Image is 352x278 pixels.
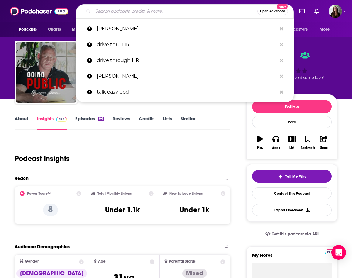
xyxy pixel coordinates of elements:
div: Mixed [182,269,207,278]
button: open menu [68,24,101,35]
p: Sam Fragoso [97,68,277,84]
a: About [15,116,28,130]
a: Get this podcast via API [260,227,323,242]
img: User Profile [329,5,342,18]
h3: Under 1.1k [105,205,140,215]
p: ross mandell [97,21,277,37]
img: Podchaser Pro [56,117,67,122]
button: Export One-Sheet [252,204,332,216]
a: drive thru HR [76,37,294,53]
h1: Podcast Insights [15,154,69,163]
button: Open AdvancedNew [257,8,288,15]
a: [PERSON_NAME] [76,21,294,37]
h2: Audience Demographics [15,244,70,249]
span: Tell Me Why [285,174,306,179]
img: Podchaser - Follow, Share and Rate Podcasts [10,5,68,17]
button: Follow [252,100,332,113]
a: [PERSON_NAME] [76,68,294,84]
button: tell me why sparkleTell Me Why [252,170,332,183]
span: Podcasts [19,25,37,34]
label: My Notes [252,252,332,263]
h2: New Episode Listens [169,191,203,196]
button: open menu [315,24,337,35]
span: Parental Status [169,259,196,263]
a: Reviews [113,116,130,130]
button: List [284,132,300,153]
span: Charts [48,25,61,34]
div: Bookmark [301,146,315,150]
p: drive thru HR [97,37,277,53]
a: drive through HR [76,53,294,68]
button: open menu [15,24,45,35]
span: Age [98,259,106,263]
p: talk easy pod [97,84,277,100]
h3: Under 1k [180,205,209,215]
p: 8 [43,204,58,216]
h2: Reach [15,175,29,181]
div: Share [320,146,328,150]
span: New [277,4,288,9]
div: Apps [272,146,280,150]
input: Search podcasts, credits, & more... [93,6,257,16]
p: drive through HR [97,53,277,68]
span: Logged in as bnmartinn [329,5,342,18]
div: List [289,146,294,150]
span: Gender [25,259,39,263]
button: Apps [268,132,284,153]
button: Play [252,132,268,153]
a: Pro website [325,249,335,254]
a: Show notifications dropdown [312,6,321,16]
a: InsightsPodchaser Pro [37,116,67,130]
a: Show notifications dropdown [297,6,307,16]
span: Get this podcast via API [272,232,319,237]
a: Credits [139,116,154,130]
a: Episodes84 [75,116,104,130]
button: Show profile menu [329,5,342,18]
a: Similar [181,116,195,130]
div: 84 [98,117,104,121]
h2: Total Monthly Listens [97,191,132,196]
div: Search podcasts, credits, & more... [76,4,294,18]
button: Share [316,132,332,153]
a: Charts [44,24,65,35]
img: Going Public With Ross Mandell [16,42,76,103]
span: Monitoring [72,25,93,34]
a: Contact This Podcast [252,187,332,199]
button: open menu [275,24,316,35]
div: Open Intercom Messenger [331,245,346,260]
span: Open Advanced [260,10,285,13]
div: [DEMOGRAPHIC_DATA] [16,269,87,278]
span: More [320,25,330,34]
img: Podchaser Pro [325,249,335,254]
a: talk easy pod [76,84,294,100]
h2: Power Score™ [27,191,51,196]
a: Lists [163,116,172,130]
button: Bookmark [300,132,316,153]
div: Play [257,146,263,150]
div: Rate [252,116,332,128]
img: tell me why sparkle [278,174,283,179]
